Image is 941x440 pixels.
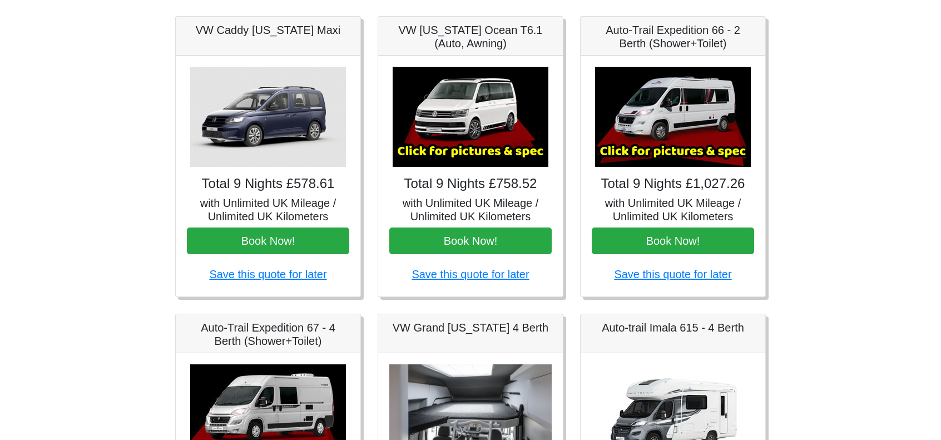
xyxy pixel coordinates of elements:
img: VW California Ocean T6.1 (Auto, Awning) [393,67,548,167]
img: VW Caddy California Maxi [190,67,346,167]
h4: Total 9 Nights £578.61 [187,176,349,192]
h5: Auto-Trail Expedition 67 - 4 Berth (Shower+Toilet) [187,321,349,348]
h5: with Unlimited UK Mileage / Unlimited UK Kilometers [592,196,754,223]
h5: with Unlimited UK Mileage / Unlimited UK Kilometers [187,196,349,223]
a: Save this quote for later [412,268,529,280]
h5: VW Grand [US_STATE] 4 Berth [389,321,552,334]
h5: with Unlimited UK Mileage / Unlimited UK Kilometers [389,196,552,223]
button: Book Now! [187,228,349,254]
a: Save this quote for later [209,268,326,280]
button: Book Now! [389,228,552,254]
h5: VW Caddy [US_STATE] Maxi [187,23,349,37]
a: Save this quote for later [614,268,731,280]
img: Auto-Trail Expedition 66 - 2 Berth (Shower+Toilet) [595,67,751,167]
h4: Total 9 Nights £1,027.26 [592,176,754,192]
h4: Total 9 Nights £758.52 [389,176,552,192]
button: Book Now! [592,228,754,254]
h5: VW [US_STATE] Ocean T6.1 (Auto, Awning) [389,23,552,50]
h5: Auto-trail Imala 615 - 4 Berth [592,321,754,334]
h5: Auto-Trail Expedition 66 - 2 Berth (Shower+Toilet) [592,23,754,50]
